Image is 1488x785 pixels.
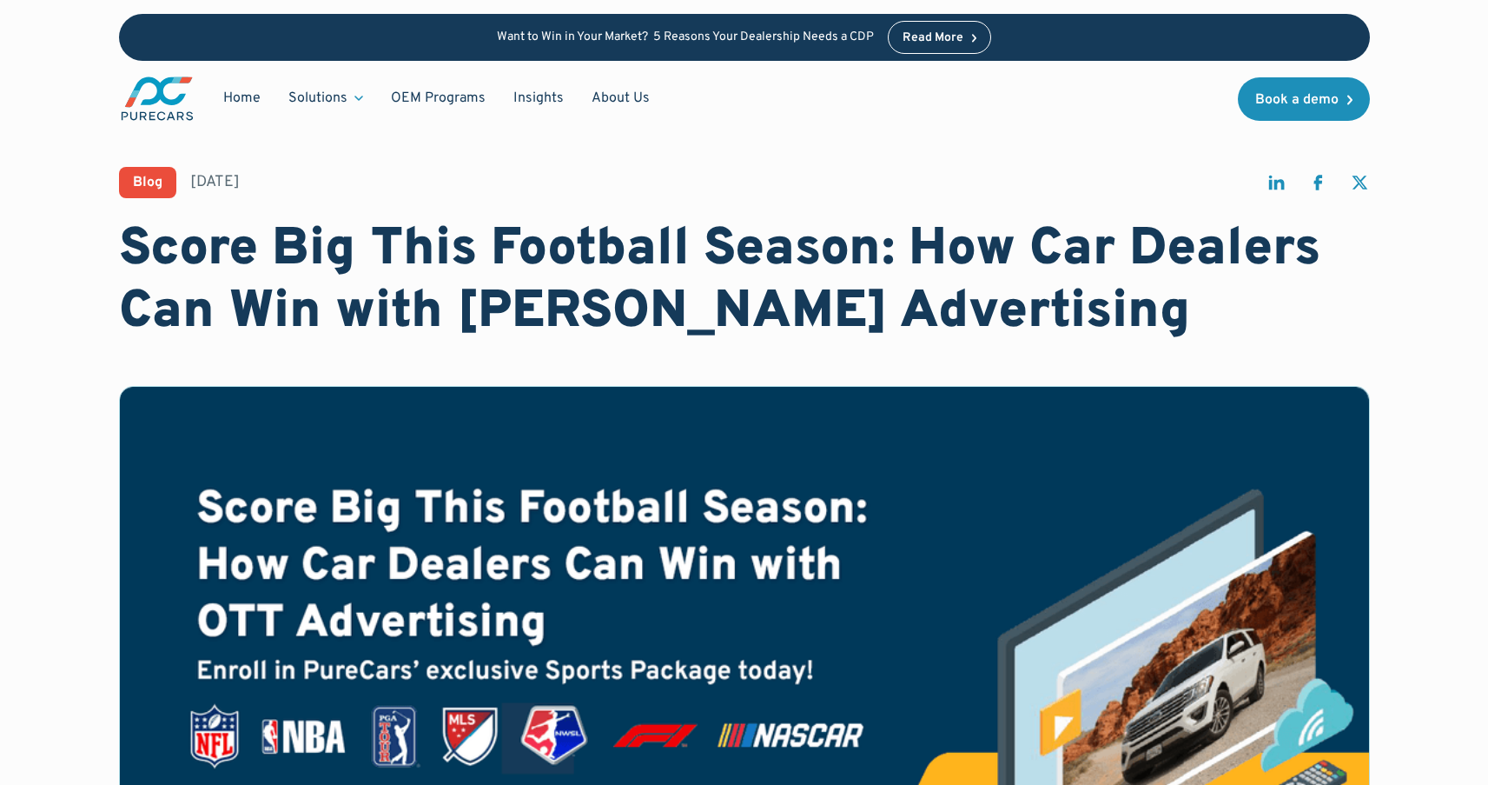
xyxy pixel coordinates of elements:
a: About Us [578,82,664,115]
div: Blog [133,176,162,190]
a: OEM Programs [377,82,499,115]
div: Solutions [274,82,377,115]
a: share on twitter [1349,172,1370,201]
p: Want to Win in Your Market? 5 Reasons Your Dealership Needs a CDP [497,30,874,45]
a: Insights [499,82,578,115]
a: main [119,75,195,123]
div: Book a demo [1255,93,1339,107]
a: share on facebook [1307,172,1328,201]
div: [DATE] [190,171,240,193]
a: share on linkedin [1266,172,1286,201]
div: Solutions [288,89,347,108]
h1: Score Big This Football Season: How Car Dealers Can Win with [PERSON_NAME] Advertising [119,219,1370,344]
a: Read More [888,21,992,54]
div: Read More [903,32,963,44]
a: Home [209,82,274,115]
img: purecars logo [119,75,195,123]
a: Book a demo [1238,77,1370,121]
